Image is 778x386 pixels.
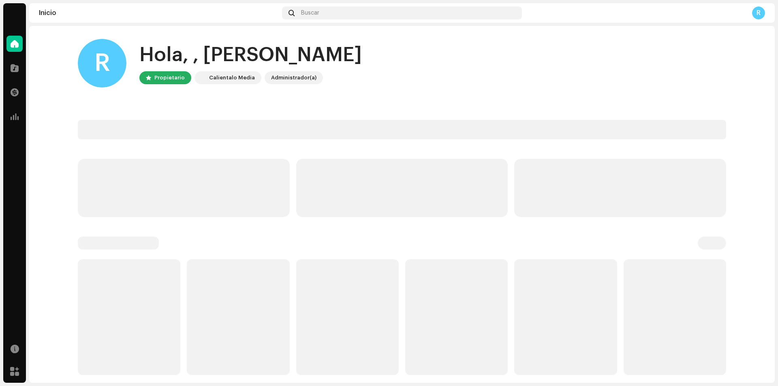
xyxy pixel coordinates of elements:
[39,10,279,16] div: Inicio
[271,73,316,83] div: Administrador(a)
[78,39,126,87] div: R
[154,73,185,83] div: Propietario
[752,6,765,19] div: R
[209,73,255,83] div: Calientalo Media
[196,73,206,83] img: 4d5a508c-c80f-4d99-b7fb-82554657661d
[139,42,362,68] div: Hola, , [PERSON_NAME]
[301,10,319,16] span: Buscar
